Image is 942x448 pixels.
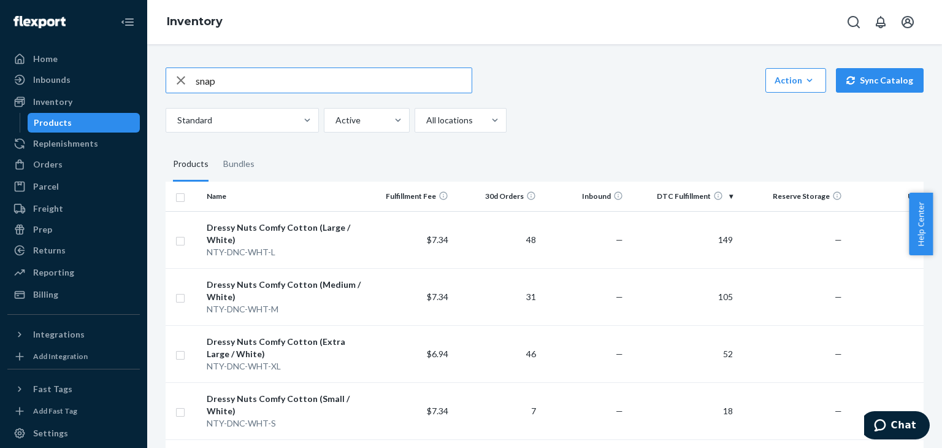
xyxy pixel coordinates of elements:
td: 52 [628,325,737,382]
input: Standard [176,114,177,126]
span: — [835,292,842,302]
td: 18 [628,382,737,439]
div: Dressy Nuts Comfy Cotton (Small / White) [207,393,361,417]
th: Name [202,182,366,211]
div: Freight [33,203,63,215]
span: $7.34 [427,234,448,245]
a: Inbounds [7,70,140,90]
div: Billing [33,288,58,301]
th: Inbound [541,182,629,211]
input: Active [334,114,335,126]
div: Parcel [33,180,59,193]
span: — [835,406,842,416]
div: Orders [33,158,63,171]
div: Dressy Nuts Comfy Cotton (Extra Large / White) [207,336,361,360]
a: Reporting [7,263,140,282]
div: NTY-DNC-WHT-M [207,303,361,315]
a: Parcel [7,177,140,196]
td: 46 [453,325,541,382]
td: 105 [628,268,737,325]
div: Replenishments [33,137,98,150]
td: 7 [453,382,541,439]
button: Fast Tags [7,379,140,399]
span: — [835,349,842,359]
ol: breadcrumbs [157,4,232,40]
span: — [616,292,623,302]
input: All locations [425,114,426,126]
span: — [616,349,623,359]
a: Add Integration [7,349,140,364]
span: $7.34 [427,406,448,416]
input: Search inventory by name or sku [196,68,472,93]
a: Inventory [167,15,223,28]
div: Products [34,117,72,129]
button: Open account menu [895,10,920,34]
button: Close Navigation [115,10,140,34]
div: Products [173,147,209,182]
button: Open notifications [868,10,893,34]
div: NTY-DNC-WHT-S [207,417,361,430]
button: Open Search Box [841,10,866,34]
div: Inbounds [33,74,71,86]
div: Reporting [33,266,74,279]
div: Prep [33,223,52,236]
div: Action [775,74,817,87]
img: Flexport logo [13,16,66,28]
a: Prep [7,220,140,239]
div: Settings [33,427,68,439]
td: 149 [628,211,737,268]
a: Settings [7,423,140,443]
div: NTY-DNC-WHT-XL [207,360,361,373]
div: Returns [33,244,66,257]
td: 31 [453,268,541,325]
button: Sync Catalog [836,68,924,93]
a: Orders [7,155,140,174]
a: Products [28,113,140,133]
div: Dressy Nuts Comfy Cotton (Medium / White) [207,279,361,303]
iframe: Opens a widget where you can chat to one of our agents [864,411,930,442]
div: NTY-DNC-WHT-L [207,246,361,258]
div: Bundles [223,147,255,182]
div: Add Fast Tag [33,406,77,416]
div: Dressy Nuts Comfy Cotton (Large / White) [207,222,361,246]
a: Add Fast Tag [7,404,140,419]
a: Inventory [7,92,140,112]
span: — [616,406,623,416]
div: Home [33,53,58,65]
td: 48 [453,211,541,268]
span: $7.34 [427,292,448,302]
span: — [835,234,842,245]
th: Fulfillment Fee [366,182,454,211]
button: Action [765,68,826,93]
span: — [616,234,623,245]
div: Integrations [33,328,85,341]
th: 30d Orders [453,182,541,211]
a: Replenishments [7,134,140,153]
div: Inventory [33,96,72,108]
a: Freight [7,199,140,218]
a: Billing [7,285,140,304]
button: Integrations [7,325,140,344]
th: DTC Fulfillment [628,182,737,211]
div: Fast Tags [33,383,72,395]
span: $6.94 [427,349,448,359]
th: Reserve Storage [738,182,847,211]
a: Home [7,49,140,69]
a: Returns [7,241,140,260]
div: Add Integration [33,351,88,361]
button: Help Center [909,193,933,255]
